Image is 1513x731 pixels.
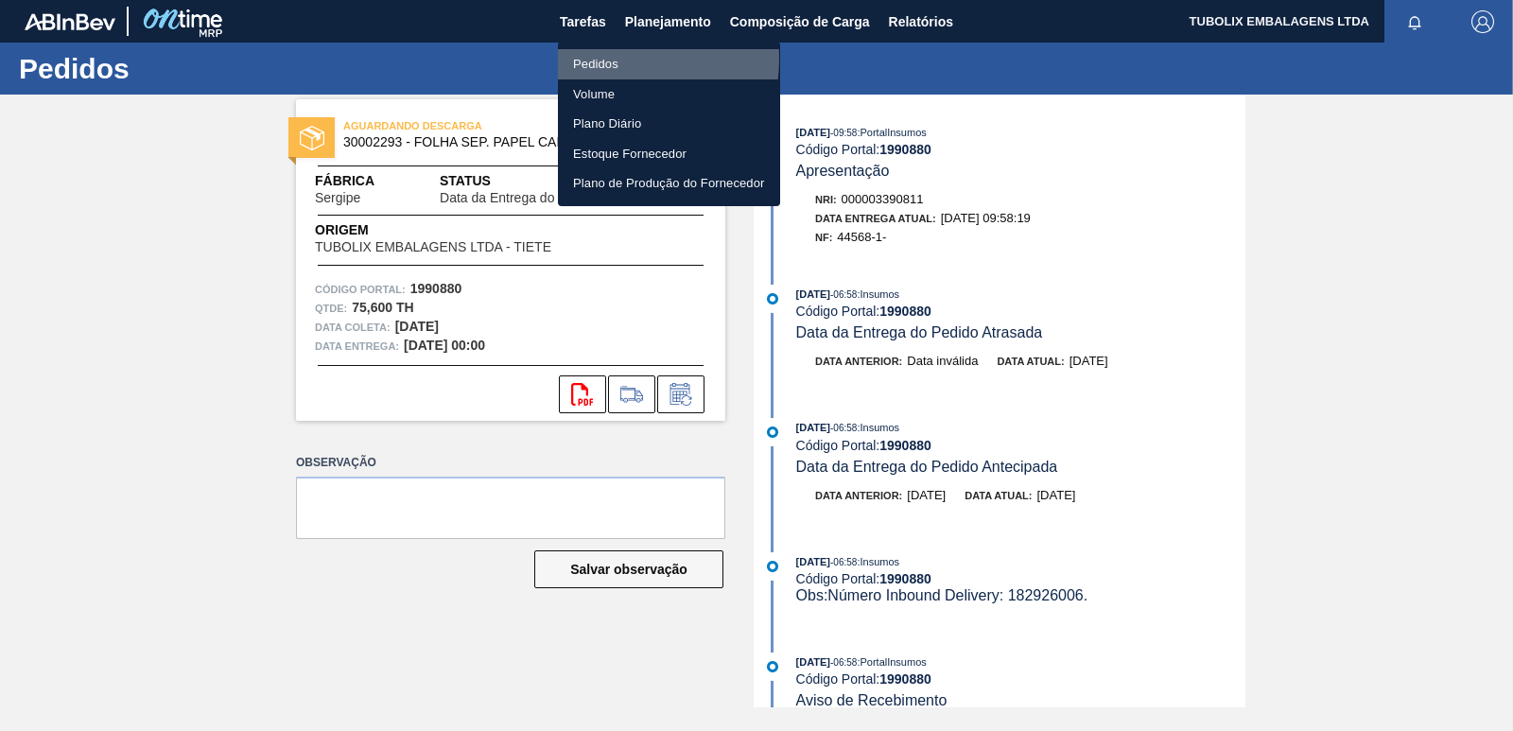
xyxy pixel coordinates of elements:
[558,168,780,199] a: Plano de Produção do Fornecedor
[558,139,780,169] a: Estoque Fornecedor
[558,109,780,139] a: Plano Diário
[558,79,780,110] a: Volume
[558,49,780,79] a: Pedidos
